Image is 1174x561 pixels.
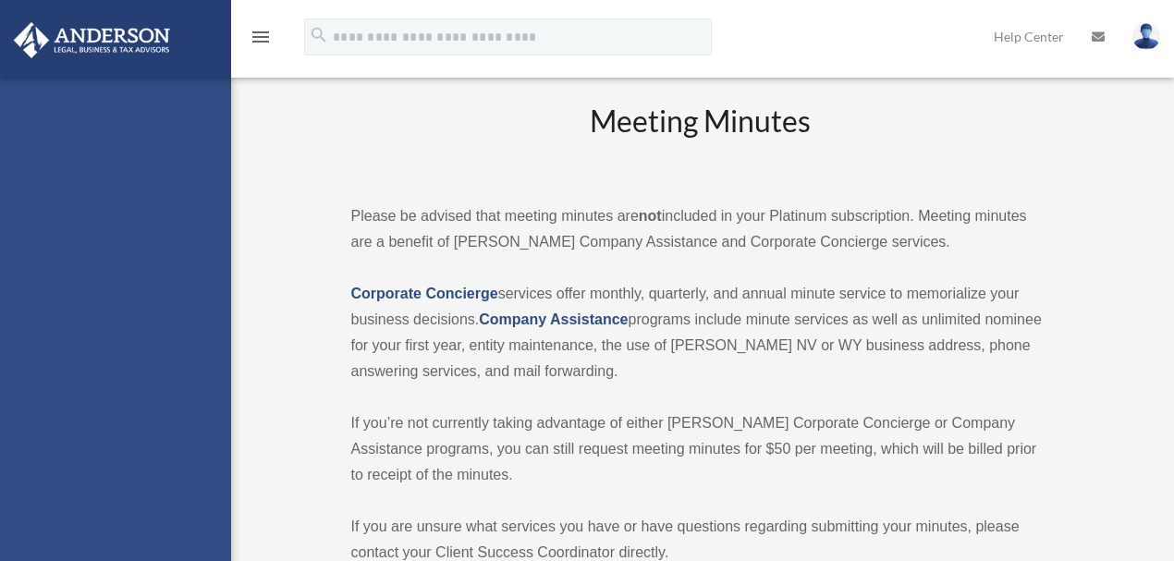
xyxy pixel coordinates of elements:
[250,26,272,48] i: menu
[250,32,272,48] a: menu
[351,410,1050,488] p: If you’re not currently taking advantage of either [PERSON_NAME] Corporate Concierge or Company A...
[309,25,329,45] i: search
[351,286,498,301] a: Corporate Concierge
[351,101,1050,177] h2: Meeting Minutes
[479,311,628,327] a: Company Assistance
[639,208,662,224] strong: not
[1132,23,1160,50] img: User Pic
[351,203,1050,255] p: Please be advised that meeting minutes are included in your Platinum subscription. Meeting minute...
[351,281,1050,384] p: services offer monthly, quarterly, and annual minute service to memorialize your business decisio...
[8,22,176,58] img: Anderson Advisors Platinum Portal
